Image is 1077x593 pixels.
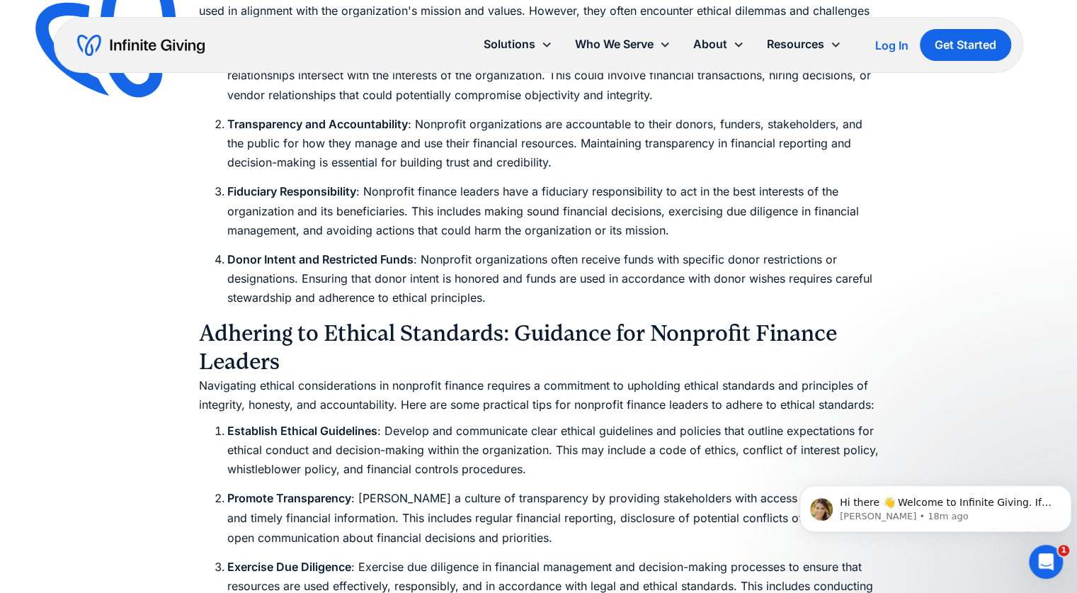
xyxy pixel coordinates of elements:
li: : Develop and communicate clear ethical guidelines and policies that outline expectations for eth... [227,422,879,480]
strong: Exercise Due Diligence [227,559,351,573]
iframe: Intercom notifications message [794,456,1077,555]
div: Solutions [472,29,564,60]
a: Get Started [920,29,1011,61]
li: : Nonprofit organizations are accountable to their donors, funders, stakeholders, and the public ... [227,115,879,173]
div: Who We Serve [575,35,654,54]
strong: Donor Intent and Restricted Funds [227,252,414,266]
div: Resources [756,29,853,60]
h3: Adhering to Ethical Standards: Guidance for Nonprofit Finance Leaders [199,320,879,376]
strong: Fiduciary Responsibility [227,185,356,199]
li: : Nonprofit finance leaders may face conflicts of interest when their personal interests or relat... [227,47,879,105]
div: About [682,29,756,60]
div: Log In [875,40,908,51]
span: 1 [1058,545,1069,556]
div: Solutions [484,35,535,54]
div: Who We Serve [564,29,682,60]
a: Log In [875,37,908,54]
div: About [693,35,727,54]
strong: Promote Transparency [227,492,351,506]
li: : [PERSON_NAME] a culture of transparency by providing stakeholders with access to accurate and t... [227,490,879,548]
li: : Nonprofit finance leaders have a fiduciary responsibility to act in the best interests of the o... [227,183,879,241]
strong: Establish Ethical Guidelines [227,424,377,438]
div: Resources [767,35,824,54]
li: : Nonprofit organizations often receive funds with specific donor restrictions or designations. E... [227,250,879,308]
p: Navigating ethical considerations in nonprofit finance requires a commitment to upholding ethical... [199,376,879,414]
strong: Transparency and Accountability [227,117,408,131]
a: home [77,34,205,57]
iframe: Intercom live chat [1029,545,1063,579]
